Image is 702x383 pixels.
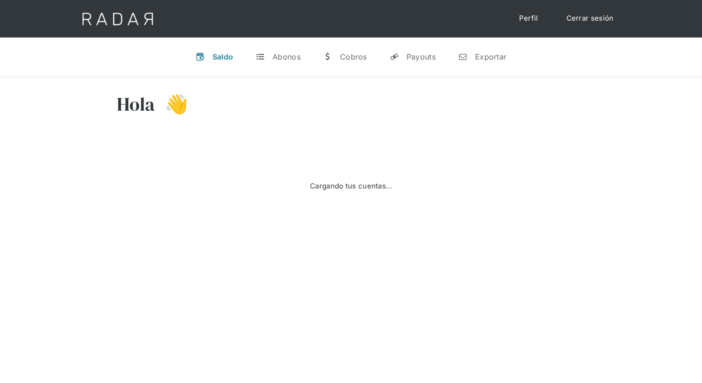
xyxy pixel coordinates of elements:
[407,52,436,61] div: Payouts
[510,9,548,28] a: Perfil
[557,9,623,28] a: Cerrar sesión
[196,52,205,61] div: v
[458,52,468,61] div: n
[272,52,301,61] div: Abonos
[212,52,234,61] div: Saldo
[475,52,506,61] div: Exportar
[310,181,392,192] div: Cargando tus cuentas...
[256,52,265,61] div: t
[117,92,155,116] h3: Hola
[390,52,399,61] div: y
[323,52,332,61] div: w
[340,52,367,61] div: Cobros
[155,92,188,116] h3: 👋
